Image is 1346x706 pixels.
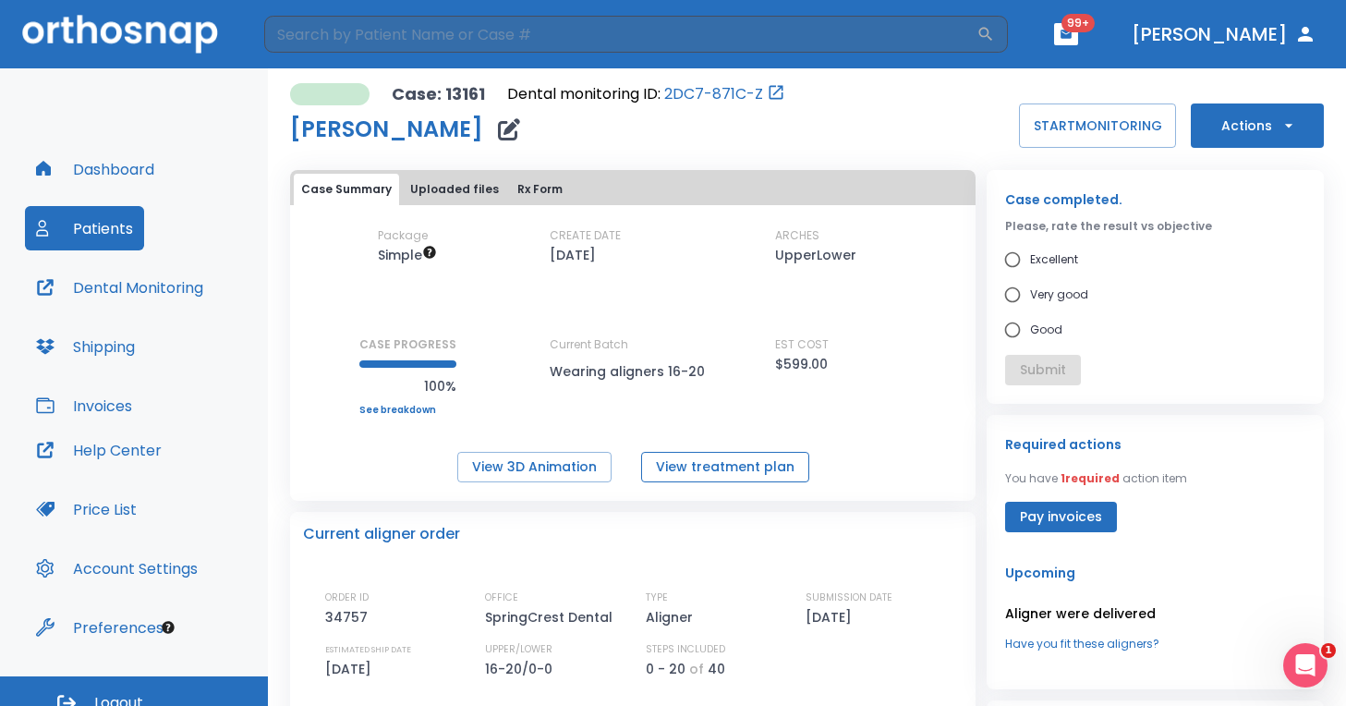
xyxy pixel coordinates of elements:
button: Dashboard [25,147,165,191]
a: See breakdown [359,405,456,416]
div: tabs [294,174,972,205]
p: Dental monitoring ID: [507,83,661,105]
div: Open patient in dental monitoring portal [507,83,785,105]
div: Tooltip anchor [160,619,176,636]
p: $599.00 [775,353,828,375]
p: [DATE] [806,606,858,628]
button: Help Center [25,428,173,472]
p: Upcoming [1005,562,1305,584]
p: Case: 13161 [392,83,485,105]
h1: [PERSON_NAME] [290,118,483,140]
p: Case completed. [1005,189,1305,211]
p: Required actions [1005,433,1122,456]
button: Dental Monitoring [25,265,214,310]
button: Account Settings [25,546,209,590]
p: TYPE [646,590,668,606]
button: [PERSON_NAME] [1124,18,1324,51]
p: [DATE] [550,244,596,266]
span: Very good [1030,284,1088,306]
button: Uploaded files [403,174,506,205]
button: Patients [25,206,144,250]
button: Shipping [25,324,146,369]
span: 99+ [1061,14,1095,32]
p: Current aligner order [303,523,460,545]
button: View treatment plan [641,452,809,482]
p: EST COST [775,336,829,353]
p: SUBMISSION DATE [806,590,892,606]
button: Invoices [25,383,143,428]
button: View 3D Animation [457,452,612,482]
p: CASE PROGRESS [359,336,456,353]
p: of [689,658,704,680]
p: ESTIMATED SHIP DATE [325,641,411,658]
span: Up to 10 Steps (20 aligners) [378,246,437,264]
p: Please, rate the result vs objective [1005,218,1305,235]
span: 1 [1321,643,1336,658]
img: Orthosnap [22,15,218,53]
p: UPPER/LOWER [485,641,552,658]
p: STEPS INCLUDED [646,641,725,658]
iframe: Intercom live chat [1283,643,1328,688]
p: 16-20/0-0 [485,658,559,680]
p: Current Batch [550,336,716,353]
p: Aligner [646,606,699,628]
button: Price List [25,487,148,531]
button: Preferences [25,605,175,650]
p: ARCHES [775,227,819,244]
p: 34757 [325,606,374,628]
p: Wearing aligners 16-20 [550,360,716,383]
input: Search by Patient Name or Case # [264,16,976,53]
p: Aligner were delivered [1005,603,1305,625]
p: SpringCrest Dental [485,606,619,628]
span: Good [1030,319,1062,341]
button: Pay invoices [1005,502,1117,532]
p: 0 - 20 [646,658,685,680]
p: Package [378,227,428,244]
button: Actions [1191,103,1324,148]
p: ORDER ID [325,590,369,606]
span: Excellent [1030,249,1078,271]
button: Rx Form [510,174,570,205]
p: 100% [359,375,456,397]
p: OFFICE [485,590,518,606]
a: Have you fit these aligners? [1005,636,1305,652]
p: [DATE] [325,658,378,680]
span: 1 required [1061,470,1120,486]
p: UpperLower [775,244,856,266]
p: CREATE DATE [550,227,621,244]
p: You have action item [1005,470,1187,487]
button: Case Summary [294,174,399,205]
button: STARTMONITORING [1019,103,1176,148]
a: 2DC7-871C-Z [664,83,763,105]
p: 40 [708,658,725,680]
